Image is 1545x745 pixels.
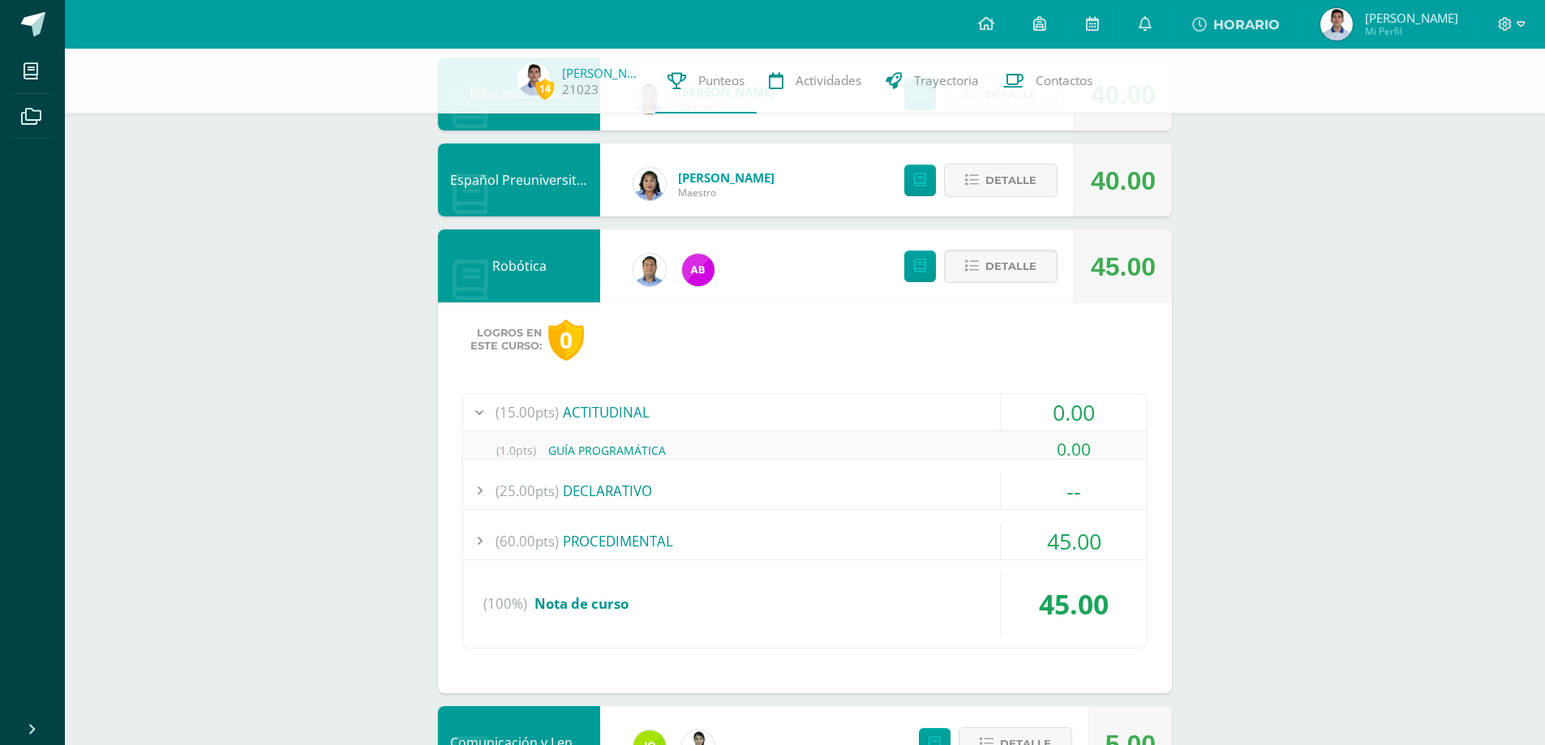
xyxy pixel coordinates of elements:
div: Español Preuniversitario [438,143,600,216]
div: 45.00 [1001,573,1147,635]
span: (60.00pts) [496,523,559,559]
span: Logros en este curso: [470,327,542,353]
button: Detalle [944,250,1058,283]
div: 40.00 [1091,144,1156,217]
a: Contactos [991,49,1105,113]
span: [PERSON_NAME] [1365,10,1458,26]
div: -- [1001,473,1147,509]
a: 21023 [562,81,599,98]
span: Detalle [985,165,1036,195]
button: Detalle [944,164,1058,197]
span: Punteos [698,72,745,89]
span: (100%) [483,573,527,635]
a: Actividades [757,49,873,113]
span: 14 [536,79,554,99]
div: DECLARATIVO [463,473,1147,509]
span: Contactos [1036,72,1092,89]
img: 509276238ce5a659ee8758cc0c2c63e6.png [517,63,550,96]
span: HORARIO [1213,17,1280,32]
div: PROCEDIMENTAL [463,523,1147,559]
div: 45.00 [1091,230,1156,303]
span: Actividades [796,72,861,89]
span: (1.0pts) [483,432,548,469]
div: 0.00 [1001,431,1147,468]
span: Trayectoria [914,72,979,89]
div: 0 [548,319,584,361]
a: Trayectoria [873,49,991,113]
img: f902e38f6c2034015b0cb4cda7b0c891.png [633,168,666,200]
img: 509276238ce5a659ee8758cc0c2c63e6.png [1320,8,1353,41]
div: 0.00 [1001,394,1147,430]
div: Robótica [438,229,600,302]
span: Mi Perfil [1365,24,1458,38]
a: [PERSON_NAME] [678,169,775,186]
span: Maestro [678,186,775,199]
img: cdd5a179f6cd94f9dc1b5064bcc2680a.png [682,254,715,286]
div: GUÍA PROGRAMÁTICA [463,432,1147,469]
div: ACTITUDINAL [463,394,1147,430]
img: 7d6a89eaefe303c7f494a11f338f7e72.png [633,254,666,286]
a: [PERSON_NAME] [562,65,643,81]
span: (25.00pts) [496,473,559,509]
span: (15.00pts) [496,394,559,430]
span: Detalle [985,251,1036,281]
span: Nota de curso [534,594,629,613]
a: Punteos [655,49,757,113]
div: 45.00 [1001,523,1147,559]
